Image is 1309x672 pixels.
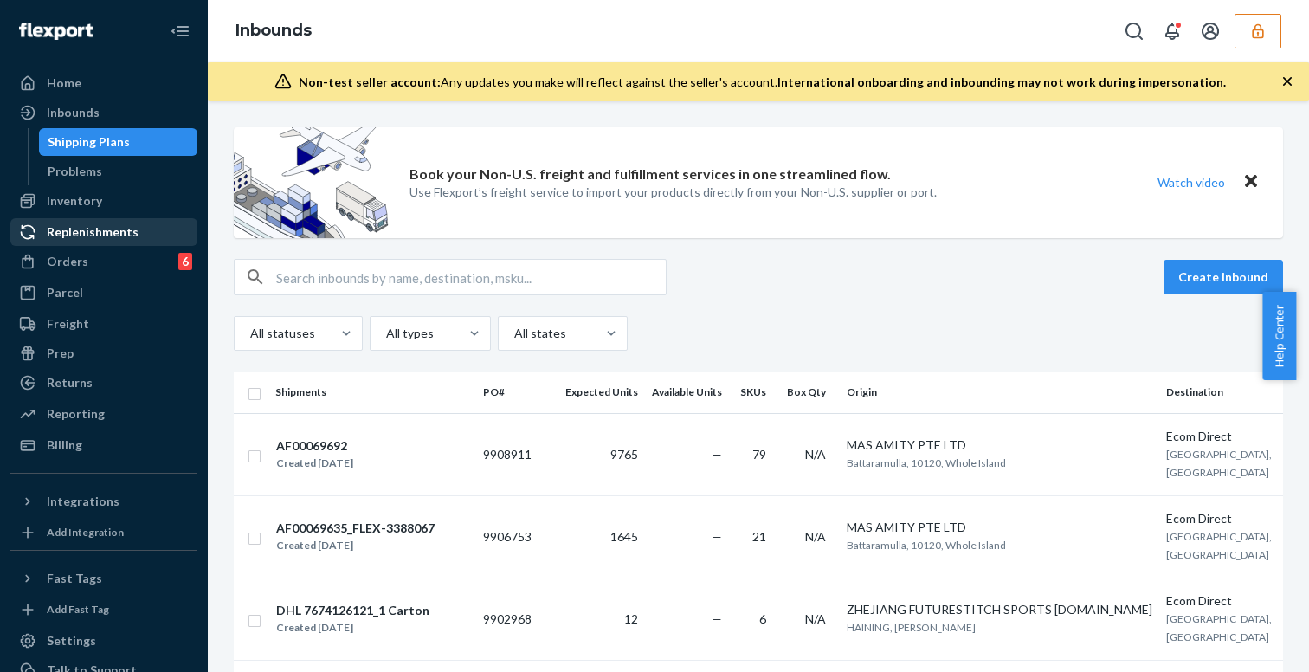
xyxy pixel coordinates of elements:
[10,187,197,215] a: Inventory
[47,223,139,241] div: Replenishments
[780,372,840,413] th: Box Qty
[1117,14,1151,48] button: Open Search Box
[847,539,1006,552] span: Battaramulla, 10120, Whole Island
[47,632,96,649] div: Settings
[48,163,102,180] div: Problems
[752,529,766,544] span: 21
[276,260,666,294] input: Search inbounds by name, destination, msku...
[10,431,197,459] a: Billing
[276,602,429,619] div: DHL 7674126121_1 Carton
[47,192,102,210] div: Inventory
[752,447,766,462] span: 79
[384,325,386,342] input: All types
[47,74,81,92] div: Home
[610,447,638,462] span: 9765
[847,601,1152,618] div: ZHEJIANG FUTURESTITCH SPORTS [DOMAIN_NAME]
[235,21,312,40] a: Inbounds
[476,413,558,495] td: 9908911
[476,495,558,578] td: 9906753
[163,14,197,48] button: Close Navigation
[19,23,93,40] img: Flexport logo
[178,253,192,270] div: 6
[10,310,197,338] a: Freight
[409,165,891,184] p: Book your Non-U.S. freight and fulfillment services in one streamlined flow.
[759,611,766,626] span: 6
[712,447,722,462] span: —
[1166,448,1272,479] span: [GEOGRAPHIC_DATA], [GEOGRAPHIC_DATA]
[1166,530,1272,561] span: [GEOGRAPHIC_DATA], [GEOGRAPHIC_DATA]
[47,602,109,617] div: Add Fast Tag
[47,405,105,423] div: Reporting
[712,529,722,544] span: —
[10,599,197,620] a: Add Fast Tag
[847,519,1152,536] div: MAS AMITY PTE LTD
[10,488,197,515] button: Integrations
[10,69,197,97] a: Home
[409,184,937,201] p: Use Flexport’s freight service to import your products directly from your Non-U.S. supplier or port.
[1164,260,1283,294] button: Create inbound
[39,128,198,156] a: Shipping Plans
[276,619,429,636] div: Created [DATE]
[10,400,197,428] a: Reporting
[624,611,638,626] span: 12
[48,133,130,151] div: Shipping Plans
[558,372,645,413] th: Expected Units
[276,520,435,537] div: AF00069635_FLEX-3388067
[47,315,89,333] div: Freight
[10,248,197,275] a: Orders6
[10,279,197,307] a: Parcel
[47,436,82,454] div: Billing
[10,99,197,126] a: Inbounds
[276,455,353,472] div: Created [DATE]
[1155,14,1190,48] button: Open notifications
[805,611,826,626] span: N/A
[10,339,197,367] a: Prep
[39,158,198,185] a: Problems
[805,447,826,462] span: N/A
[1166,592,1272,610] div: Ecom Direct
[47,570,102,587] div: Fast Tags
[1262,292,1296,380] button: Help Center
[476,578,558,660] td: 9902968
[1159,372,1279,413] th: Destination
[729,372,780,413] th: SKUs
[10,369,197,397] a: Returns
[47,525,124,540] div: Add Integration
[1193,14,1228,48] button: Open account menu
[299,74,1226,91] div: Any updates you make will reflect against the seller's account.
[299,74,441,89] span: Non-test seller account:
[1166,428,1272,445] div: Ecom Direct
[847,621,976,634] span: HAINING, [PERSON_NAME]
[47,284,83,301] div: Parcel
[10,627,197,655] a: Settings
[47,104,100,121] div: Inbounds
[1166,612,1272,643] span: [GEOGRAPHIC_DATA], [GEOGRAPHIC_DATA]
[645,372,729,413] th: Available Units
[10,218,197,246] a: Replenishments
[10,522,197,543] a: Add Integration
[476,372,558,413] th: PO#
[847,456,1006,469] span: Battaramulla, 10120, Whole Island
[610,529,638,544] span: 1645
[513,325,514,342] input: All states
[10,565,197,592] button: Fast Tags
[847,436,1152,454] div: MAS AMITY PTE LTD
[47,345,74,362] div: Prep
[1146,170,1236,195] button: Watch video
[276,537,435,554] div: Created [DATE]
[248,325,250,342] input: All statuses
[840,372,1159,413] th: Origin
[712,611,722,626] span: —
[1166,510,1272,527] div: Ecom Direct
[47,374,93,391] div: Returns
[268,372,476,413] th: Shipments
[47,493,119,510] div: Integrations
[47,253,88,270] div: Orders
[1240,170,1262,195] button: Close
[222,6,326,56] ol: breadcrumbs
[276,437,353,455] div: AF00069692
[777,74,1226,89] span: International onboarding and inbounding may not work during impersonation.
[805,529,826,544] span: N/A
